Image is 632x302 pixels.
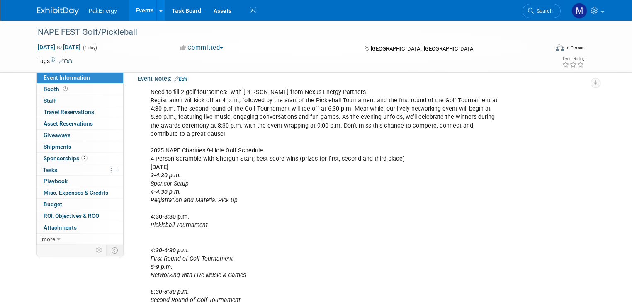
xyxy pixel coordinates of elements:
a: Staff [37,95,123,106]
a: Shipments [37,141,123,152]
i: First Round of Golf Tournament [151,247,233,262]
span: Asset Reservations [44,120,93,127]
img: Mary Walker [571,3,587,19]
span: Budget [44,201,62,208]
span: Giveaways [44,132,70,138]
span: Travel Reservations [44,109,94,115]
span: Tasks [43,167,57,173]
a: Event Information [37,72,123,83]
span: ROI, Objectives & ROO [44,213,99,219]
a: ROI, Objectives & ROO [37,210,123,222]
a: Search [523,4,561,18]
span: Staff [44,97,56,104]
span: Booth [44,86,69,92]
i: Sponsor Setup [151,180,189,187]
td: Tags [37,57,73,65]
td: Toggle Event Tabs [106,245,123,256]
span: Attachments [44,224,77,231]
span: more [42,236,55,242]
i: Networking with Live Music & Games [151,263,246,279]
div: Event Notes: [138,72,595,83]
a: Tasks [37,164,123,176]
span: Misc. Expenses & Credits [44,189,108,196]
a: Playbook [37,176,123,187]
button: Committed [177,43,226,52]
a: Giveaways [37,130,123,141]
div: In-Person [565,45,585,51]
span: Booth not reserved yet [61,86,69,92]
b: [DATE] [151,164,168,171]
span: Event Information [44,74,90,81]
span: (1 day) [82,45,97,51]
div: Event Rating [562,57,584,61]
a: Misc. Expenses & Credits [37,187,123,198]
img: Format-Inperson.png [556,44,564,51]
span: PakEnergy [89,7,117,14]
b: 4:30-6:30 p.m. [151,247,189,254]
i: Registration and Material Pick Up [151,197,238,204]
div: NAPE FEST Golf/Pickleball [35,25,538,40]
b: 4:30-8:30 p.m. [151,213,189,220]
span: Sponsorships [44,155,88,162]
b: 3-4:30 p.m. [151,172,181,179]
b: 5-9 p.m. [151,263,173,271]
span: 2 [81,155,88,161]
a: Edit [59,58,73,64]
img: ExhibitDay [37,7,79,15]
td: Personalize Event Tab Strip [92,245,107,256]
a: Booth [37,84,123,95]
a: Attachments [37,222,123,233]
div: Event Format [504,43,585,56]
span: Playbook [44,178,68,184]
a: Asset Reservations [37,118,123,129]
a: more [37,234,123,245]
a: Sponsorships2 [37,153,123,164]
b: 6:30-8:30 p.m. [151,288,189,295]
span: [DATE] [DATE] [37,43,81,51]
span: Search [534,8,553,14]
span: [GEOGRAPHIC_DATA], [GEOGRAPHIC_DATA] [371,46,474,52]
a: Travel Reservations [37,106,123,118]
i: Pickleball Tournament [151,222,208,229]
a: Edit [174,76,187,82]
b: 4-4:30 p.m. [151,188,181,196]
span: Shipments [44,143,71,150]
a: Budget [37,199,123,210]
span: to [55,44,63,51]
